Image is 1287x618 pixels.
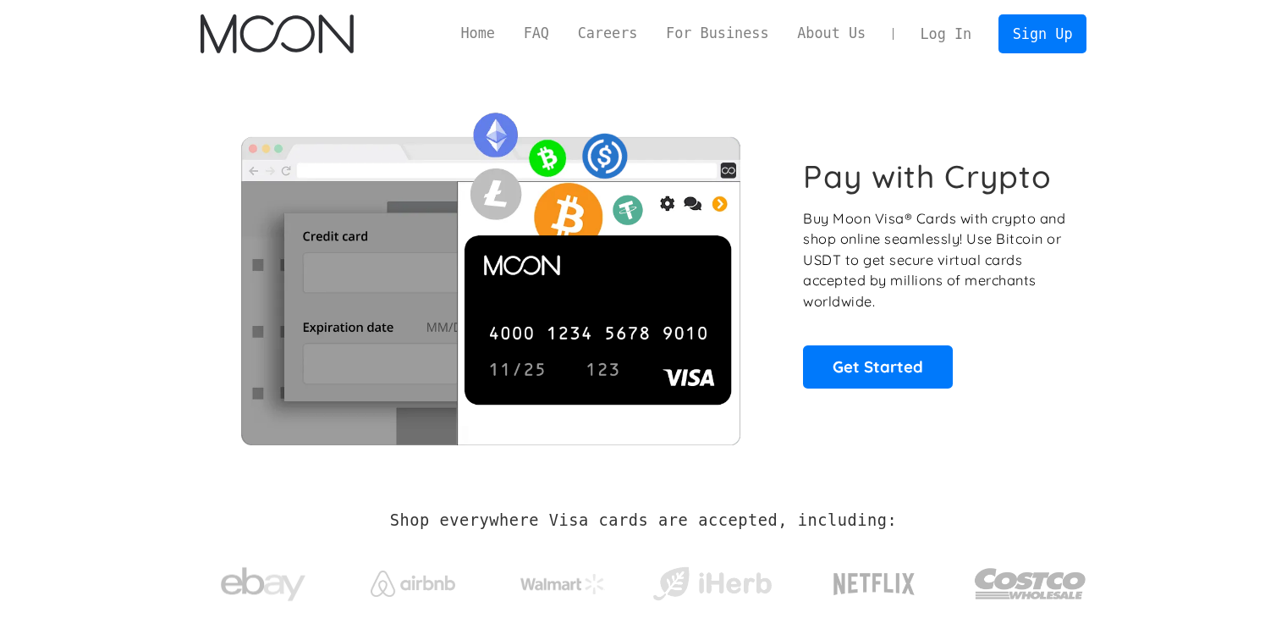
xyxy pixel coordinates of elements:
a: For Business [652,23,783,44]
img: Moon Logo [201,14,354,53]
img: Costco [974,552,1087,615]
a: FAQ [509,23,564,44]
a: Airbnb [349,554,476,605]
a: Walmart [499,557,625,603]
img: Airbnb [371,571,455,597]
img: Walmart [520,574,605,594]
a: Netflix [799,546,950,614]
img: ebay [221,558,305,611]
img: iHerb [649,562,775,606]
a: Home [447,23,509,44]
p: Buy Moon Visa® Cards with crypto and shop online seamlessly! Use Bitcoin or USDT to get secure vi... [803,208,1068,312]
a: iHerb [649,545,775,615]
a: About Us [783,23,880,44]
h1: Pay with Crypto [803,157,1052,196]
h2: Shop everywhere Visa cards are accepted, including: [390,511,897,530]
a: Sign Up [998,14,1086,52]
img: Netflix [832,563,916,605]
a: Get Started [803,345,953,388]
a: Careers [564,23,652,44]
img: Moon Cards let you spend your crypto anywhere Visa is accepted. [201,101,780,444]
a: Log In [906,15,986,52]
